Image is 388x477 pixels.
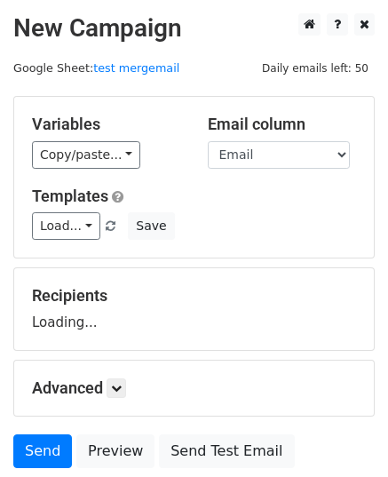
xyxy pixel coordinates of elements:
[32,141,140,169] a: Copy/paste...
[128,212,174,240] button: Save
[13,13,375,44] h2: New Campaign
[159,434,294,468] a: Send Test Email
[256,59,375,78] span: Daily emails left: 50
[32,286,356,332] div: Loading...
[32,286,356,306] h5: Recipients
[93,61,179,75] a: test mergemail
[32,115,181,134] h5: Variables
[76,434,154,468] a: Preview
[208,115,357,134] h5: Email column
[32,187,108,205] a: Templates
[13,434,72,468] a: Send
[32,378,356,398] h5: Advanced
[32,212,100,240] a: Load...
[256,61,375,75] a: Daily emails left: 50
[13,61,179,75] small: Google Sheet:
